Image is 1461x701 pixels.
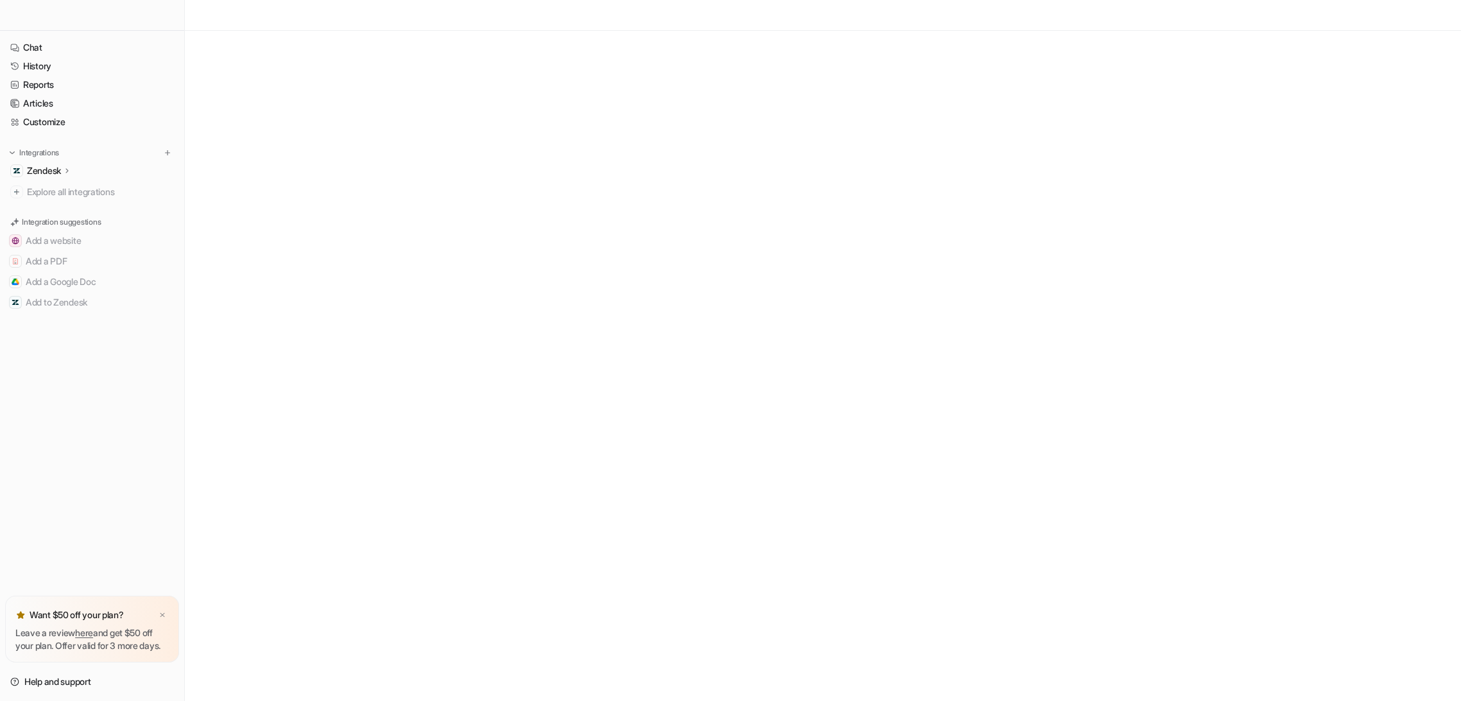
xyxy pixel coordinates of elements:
img: expand menu [8,148,17,157]
a: Articles [5,94,179,112]
a: Customize [5,113,179,131]
img: Add a website [12,237,19,245]
img: Add a Google Doc [12,278,19,286]
img: Add a PDF [12,257,19,265]
button: Integrations [5,146,63,159]
p: Want $50 off your plan? [30,609,124,621]
button: Add a Google DocAdd a Google Doc [5,272,179,292]
a: History [5,57,179,75]
a: Explore all integrations [5,183,179,201]
img: star [15,610,26,620]
img: explore all integrations [10,186,23,198]
img: Add to Zendesk [12,299,19,306]
span: Explore all integrations [27,182,174,202]
button: Add a PDFAdd a PDF [5,251,179,272]
p: Leave a review and get $50 off your plan. Offer valid for 3 more days. [15,627,169,652]
a: Help and support [5,673,179,691]
a: Chat [5,39,179,56]
p: Integration suggestions [22,216,101,228]
img: x [159,611,166,619]
a: here [75,627,93,638]
p: Zendesk [27,164,61,177]
button: Add to ZendeskAdd to Zendesk [5,292,179,313]
img: menu_add.svg [163,148,172,157]
p: Integrations [19,148,59,158]
a: Reports [5,76,179,94]
img: Zendesk [13,167,21,175]
button: Add a websiteAdd a website [5,230,179,251]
